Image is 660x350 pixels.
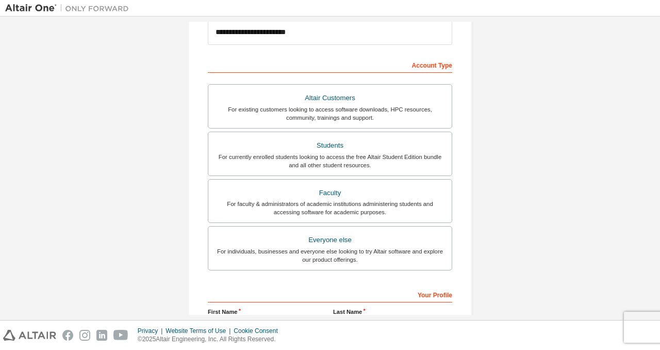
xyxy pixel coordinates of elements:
div: Cookie Consent [234,327,284,335]
div: Your Profile [208,286,452,303]
label: First Name [208,308,327,316]
div: Altair Customers [214,91,445,105]
div: Privacy [138,327,166,335]
div: For individuals, businesses and everyone else looking to try Altair software and explore our prod... [214,247,445,264]
img: altair_logo.svg [3,330,56,341]
div: For currently enrolled students looking to access the free Altair Student Edition bundle and all ... [214,153,445,169]
div: Everyone else [214,233,445,247]
div: Faculty [214,186,445,200]
div: For faculty & administrators of academic institutions administering students and accessing softwa... [214,200,445,216]
img: Altair One [5,3,134,13]
div: Website Terms of Use [166,327,234,335]
label: Last Name [333,308,452,316]
div: For existing customers looking to access software downloads, HPC resources, community, trainings ... [214,105,445,122]
div: Account Type [208,56,452,73]
div: Students [214,138,445,153]
img: youtube.svg [113,330,128,341]
img: facebook.svg [62,330,73,341]
img: linkedin.svg [96,330,107,341]
img: instagram.svg [79,330,90,341]
p: © 2025 Altair Engineering, Inc. All Rights Reserved. [138,335,284,344]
